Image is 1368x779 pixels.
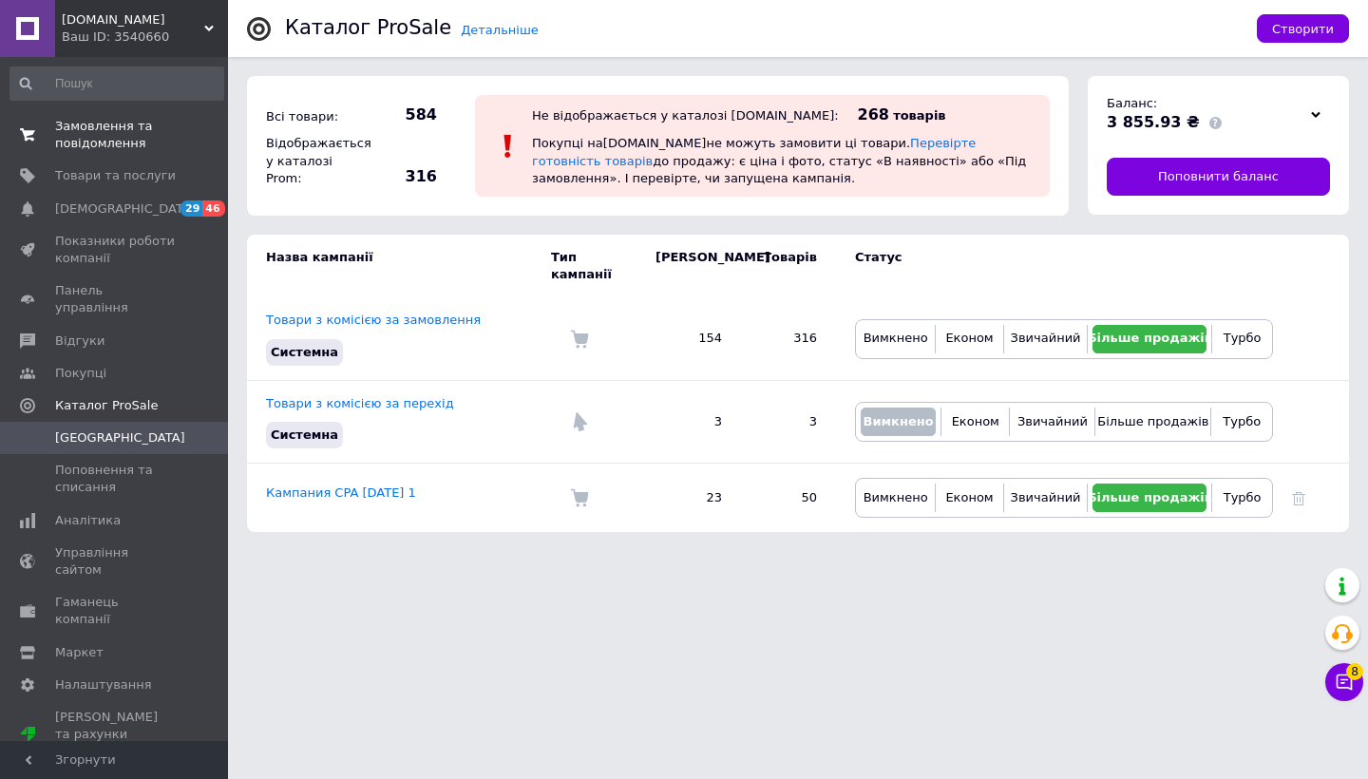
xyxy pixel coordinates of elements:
button: Турбо [1217,484,1267,512]
span: 584 [370,104,437,125]
div: Не відображається у каталозі [DOMAIN_NAME]: [532,108,839,123]
span: 268 [858,105,889,123]
span: Турбо [1223,414,1261,428]
button: Звичайний [1009,325,1083,353]
span: Покупці [55,365,106,382]
span: Більше продажів [1088,331,1212,345]
span: Панель управління [55,282,176,316]
span: Налаштування [55,676,152,693]
span: Поповнення та списання [55,462,176,496]
td: 316 [741,297,836,380]
td: [PERSON_NAME] [636,235,741,297]
span: Аналітика [55,512,121,529]
td: 154 [636,297,741,380]
button: Вимкнено [861,325,930,353]
span: 4-sport.com.ua [62,11,204,28]
span: Гаманець компанії [55,594,176,628]
button: Економ [940,484,997,512]
span: Управління сайтом [55,544,176,579]
span: Покупці на [DOMAIN_NAME] не можуть замовити ці товари. до продажу: є ціна і фото, статус «В наявн... [532,136,1026,184]
span: Більше продажів [1088,490,1212,504]
td: 3 [741,380,836,463]
a: Кампания CPA [DATE] 1 [266,485,416,500]
span: Більше продажів [1097,414,1208,428]
a: Товари з комісією за перехід [266,396,454,410]
span: Звичайний [1011,331,1081,345]
button: Економ [946,408,1004,436]
a: Товари з комісією за замовлення [266,313,481,327]
span: Системна [271,345,338,359]
a: Детальніше [461,23,539,37]
img: Комісія за перехід [570,412,589,431]
button: Вимкнено [861,408,936,436]
span: 29 [180,200,202,217]
td: 23 [636,464,741,533]
span: товарів [893,108,945,123]
span: Звичайний [1011,490,1081,504]
span: Економ [945,331,993,345]
span: Замовлення та повідомлення [55,118,176,152]
button: Більше продажів [1100,408,1206,436]
img: :exclamation: [494,132,522,161]
div: Відображається у каталозі Prom: [261,130,366,192]
button: Створити [1257,14,1349,43]
button: Турбо [1216,408,1267,436]
span: Системна [271,427,338,442]
button: Чат з покупцем8 [1325,663,1363,701]
span: [GEOGRAPHIC_DATA] [55,429,185,446]
span: 316 [370,166,437,187]
span: Поповнити баланс [1158,168,1279,185]
td: 3 [636,380,741,463]
a: Перевірте готовність товарів [532,136,976,167]
span: 46 [202,200,224,217]
td: Тип кампанії [551,235,636,297]
a: Поповнити баланс [1107,158,1330,196]
span: Відгуки [55,332,104,350]
button: Звичайний [1015,408,1090,436]
span: Турбо [1224,490,1262,504]
span: 3 855.93 ₴ [1107,113,1200,131]
button: Вимкнено [861,484,930,512]
span: Турбо [1224,331,1262,345]
span: Економ [952,414,999,428]
span: Вимкнено [864,331,928,345]
button: Більше продажів [1092,325,1206,353]
div: Каталог ProSale [285,18,451,38]
td: Статус [836,235,1273,297]
button: Турбо [1217,325,1267,353]
span: Вимкнено [864,490,928,504]
span: Показники роботи компанії [55,233,176,267]
span: Маркет [55,644,104,661]
button: Більше продажів [1092,484,1206,512]
div: Всі товари: [261,104,366,130]
img: Комісія за замовлення [570,330,589,349]
span: Каталог ProSale [55,397,158,414]
td: Назва кампанії [247,235,551,297]
span: [PERSON_NAME] та рахунки [55,709,176,761]
span: Економ [945,490,993,504]
span: 8 [1346,663,1363,680]
button: Економ [940,325,997,353]
span: Баланс: [1107,96,1157,110]
span: Створити [1272,22,1334,36]
td: Товарів [741,235,836,297]
div: Ваш ID: 3540660 [62,28,228,46]
input: Пошук [9,66,224,101]
img: Комісія за замовлення [570,488,589,507]
button: Звичайний [1009,484,1083,512]
span: Звичайний [1017,414,1088,428]
a: Видалити [1292,490,1305,504]
span: [DEMOGRAPHIC_DATA] [55,200,196,218]
span: Вимкнено [863,414,933,428]
td: 50 [741,464,836,533]
span: Товари та послуги [55,167,176,184]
